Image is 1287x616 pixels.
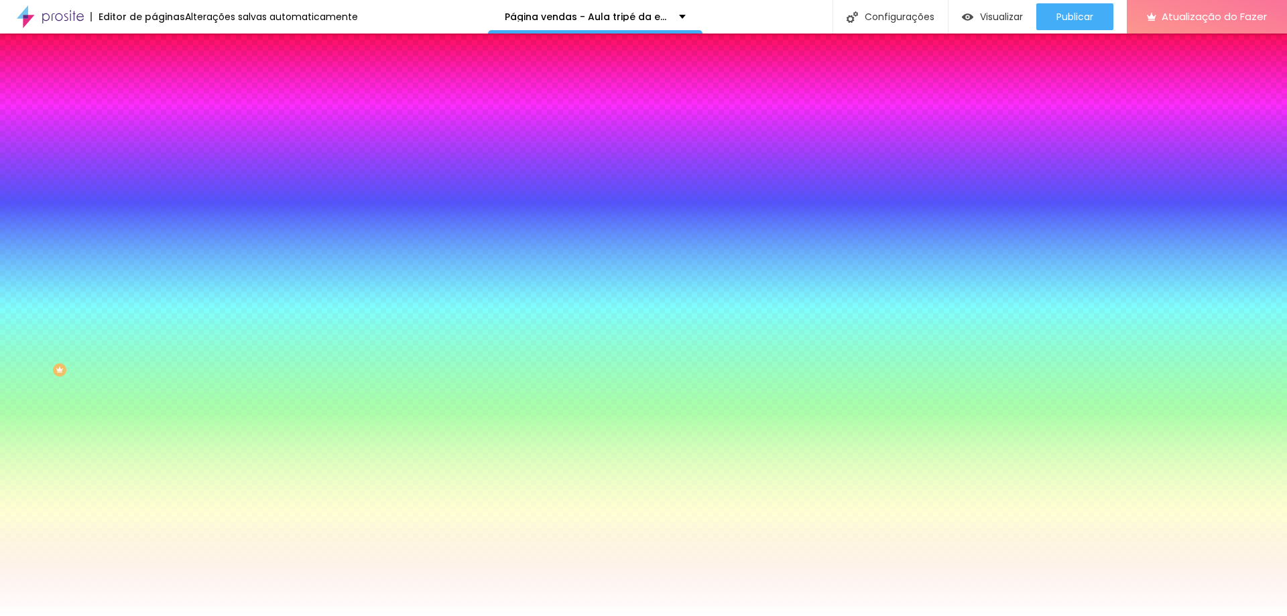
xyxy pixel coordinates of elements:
[99,10,185,23] font: Editor de páginas
[847,11,858,23] img: Ícone
[948,3,1036,30] button: Visualizar
[185,10,358,23] font: Alterações salvas automaticamente
[865,10,934,23] font: Configurações
[1056,10,1093,23] font: Publicar
[1036,3,1113,30] button: Publicar
[980,10,1023,23] font: Visualizar
[962,11,973,23] img: view-1.svg
[505,10,711,23] font: Página vendas - Aula tripé da experiência
[1162,9,1267,23] font: Atualização do Fazer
